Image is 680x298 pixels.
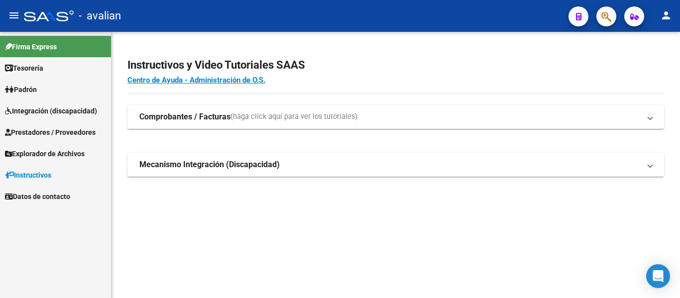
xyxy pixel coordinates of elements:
[660,9,672,21] mat-icon: person
[127,56,664,75] h2: Instructivos y Video Tutoriales SAAS
[230,111,357,122] span: (haga click aquí para ver los tutoriales)
[127,153,664,177] mat-expansion-panel-header: Mecanismo Integración (Discapacidad)
[5,105,97,116] span: Integración (discapacidad)
[5,84,37,95] span: Padrón
[79,5,121,27] span: - avalian
[646,264,670,288] div: Open Intercom Messenger
[5,170,51,181] span: Instructivos
[127,76,265,85] a: Centro de Ayuda - Administración de O.S.
[127,105,664,129] mat-expansion-panel-header: Comprobantes / Facturas(haga click aquí para ver los tutoriales)
[5,191,70,202] span: Datos de contacto
[5,148,85,159] span: Explorador de Archivos
[5,41,57,52] span: Firma Express
[139,159,280,170] strong: Mecanismo Integración (Discapacidad)
[8,9,20,21] mat-icon: menu
[139,111,230,122] strong: Comprobantes / Facturas
[5,63,43,74] span: Tesorería
[5,127,96,138] span: Prestadores / Proveedores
